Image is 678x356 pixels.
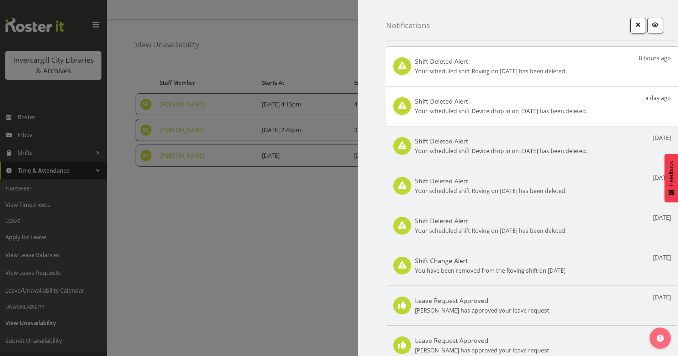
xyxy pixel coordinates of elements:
[653,253,671,262] p: [DATE]
[415,67,567,75] p: Your scheduled shift Roving on [DATE] has been deleted.
[415,107,587,115] p: Your scheduled shift Device drop in on [DATE] has been deleted.
[415,217,567,225] h5: Shift Deleted Alert
[415,226,567,235] p: Your scheduled shift Roving on [DATE] has been deleted.
[415,137,587,145] h5: Shift Deleted Alert
[415,187,567,195] p: Your scheduled shift Roving on [DATE] has been deleted.
[415,306,549,315] p: [PERSON_NAME] has approved your leave request
[639,54,671,62] p: 8 hours ago
[668,161,674,186] span: Feedback
[653,293,671,302] p: [DATE]
[415,266,566,275] p: You have been removed from the Roving shift on [DATE]
[645,94,671,102] p: a day ago
[386,21,430,30] h4: Notifications
[415,177,567,185] h5: Shift Deleted Alert
[647,18,663,33] button: Mark as read
[630,18,646,33] button: Close
[415,97,587,105] h5: Shift Deleted Alert
[653,133,671,142] p: [DATE]
[657,335,664,342] img: help-xxl-2.png
[664,154,678,202] button: Feedback - Show survey
[415,297,549,304] h5: Leave Request Approved
[653,173,671,182] p: [DATE]
[653,213,671,222] p: [DATE]
[415,57,567,65] h5: Shift Deleted Alert
[415,147,587,155] p: Your scheduled shift Device drop in on [DATE] has been deleted.
[415,257,566,265] h5: Shift Change Alert
[415,336,549,344] h5: Leave Request Approved
[415,346,549,355] p: [PERSON_NAME] has approved your leave request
